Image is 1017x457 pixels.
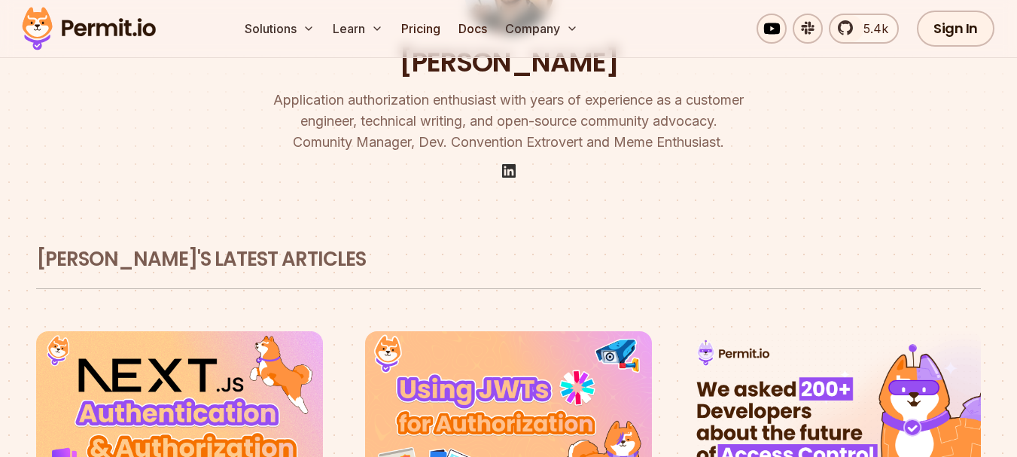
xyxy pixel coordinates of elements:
p: Application authorization enthusiast with years of experience as a customer engineer, technical w... [220,90,798,153]
span: 5.4k [854,20,888,38]
h2: [PERSON_NAME]'s latest articles [36,246,981,273]
a: Sign In [917,11,994,47]
img: Permit logo [15,3,163,54]
a: 5.4k [829,14,899,44]
button: Company [499,14,584,44]
button: Learn [327,14,389,44]
img: linkedin [500,162,518,180]
a: Docs [452,14,493,44]
a: Pricing [395,14,446,44]
button: Solutions [239,14,321,44]
h1: [PERSON_NAME] [399,44,619,81]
